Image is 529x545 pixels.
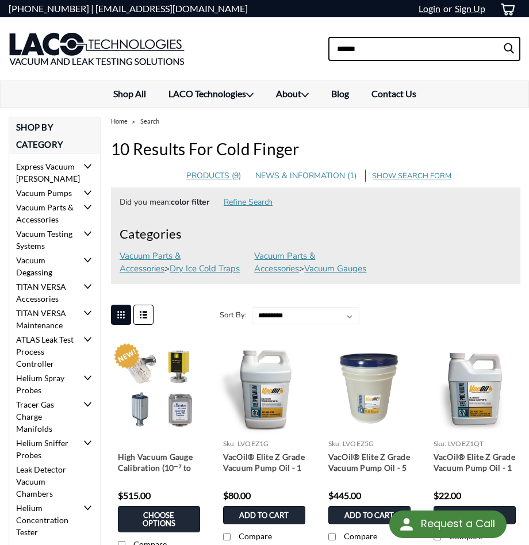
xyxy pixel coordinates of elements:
[223,439,269,448] a: sku: LVOEZ1G
[9,397,86,436] a: Tracer Gas Charge Manifolds
[171,197,209,208] strong: color filter
[434,439,484,448] a: sku: LVOEZ1QT
[9,186,86,200] a: Vacuum Pumps
[239,531,272,541] span: Compare
[421,511,495,537] div: Request a Call
[254,250,315,275] a: Vacuum Parts & Accessories
[434,439,447,448] span: sku:
[118,506,200,532] a: Choose Options
[9,279,86,306] a: TITAN VERSA Accessories
[224,197,273,208] a: Refine Search
[434,451,516,474] a: VacOil® Elite Z Grade Vacuum Pump Oil - 1 Quart
[448,439,484,448] span: LVOEZ1QT
[440,3,452,14] span: or
[328,439,342,448] span: sku:
[360,81,427,106] a: Contact Us
[389,511,507,538] div: Request a Call
[140,117,159,125] a: Search
[111,137,520,161] h1: 10 results for cold finger
[328,439,374,448] a: sku: LVOEZ5G
[237,439,269,448] span: LVOEZ1G
[9,306,86,332] a: TITAN VERSA Maintenance
[432,341,516,435] img: VacOil® Elite Z Grade Vacuum Pump Oil - 1 Quart
[223,451,305,474] a: VacOil® Elite Z Grade Vacuum Pump Oil - 1 Gallon
[111,305,131,325] a: Toggle Grid View
[343,439,374,448] span: LVOEZ5G
[491,1,520,17] a: cart-preview-dropdown
[118,451,200,474] a: High Vacuum Gauge Calibration (10⁻⁷ to 10⁻³ Torr)
[133,305,154,325] a: Toggle List View
[9,20,185,78] img: LACO Technologies
[434,490,461,501] span: $22.00
[111,117,128,125] a: Home
[120,250,181,275] a: Vacuum Parts & Accessories
[9,159,86,186] a: Express Vacuum [PERSON_NAME]
[157,81,264,108] a: LACO Technologies
[120,196,512,208] div: Did you mean:
[397,515,416,534] img: round button
[328,490,361,501] span: $445.00
[344,531,377,541] span: Compare
[9,501,86,539] a: Helium Concentration Tester
[9,371,86,397] a: Helium Spray Probes
[323,348,416,429] img: VacOil® Elite Z Grade Vacuum Pump Oil - 5 Gallons
[9,200,86,227] a: Vacuum Parts & Accessories
[449,531,482,541] span: Compare
[114,250,248,275] li: >
[120,224,512,243] h3: Categories
[9,253,86,279] a: Vacuum Degassing
[328,451,411,474] a: VacOil® Elite Z Grade Vacuum Pump Oil - 5 Gallons
[102,81,157,106] a: Shop All
[118,490,151,501] span: $515.00
[217,341,311,435] img: VacOil® Elite Z Grade Vacuum Pump Oil - 1 Gallon
[223,439,236,448] span: sku:
[372,170,451,182] a: Hide Search Form
[320,81,360,106] a: Blog
[213,306,247,324] label: Sort By:
[328,533,336,540] input: Compare
[372,171,451,182] span: Show Search Form
[223,506,305,524] a: Add to Cart
[239,511,289,519] span: Add to Cart
[344,511,394,519] span: Add to Cart
[9,227,86,253] a: Vacuum Testing Systems
[264,81,320,108] a: About
[255,170,356,182] a: News & Information (1)
[127,511,191,527] span: Choose Options
[170,263,240,274] a: Dry Ice Cold Traps
[9,332,86,371] a: ATLAS Leak Test Process Controller
[223,533,231,540] input: Compare
[304,263,366,274] a: Vacuum Gauges
[248,250,383,275] li: >
[9,436,86,462] a: Helium Sniffer Probes
[9,117,101,153] h2: Shop By Category
[186,170,241,181] a: Products (9)
[223,490,251,501] span: $80.00
[328,506,411,524] a: Add to Cart
[9,462,86,501] a: Leak Detector Vacuum Chambers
